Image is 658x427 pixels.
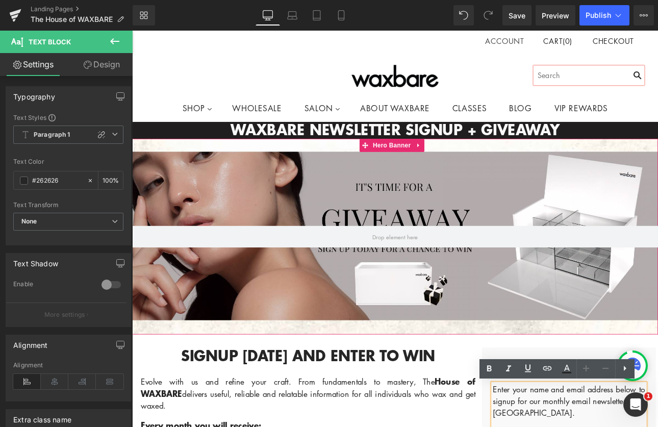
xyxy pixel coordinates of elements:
[482,74,571,108] a: VIP REWARDS
[509,10,525,21] span: Save
[31,15,113,23] span: The House of WAXBARE
[415,7,460,18] a: Account
[330,127,343,142] a: Expand / Collapse
[13,113,123,121] div: Text Styles
[644,392,652,400] span: 1
[256,5,280,26] a: Desktop
[189,74,255,108] a: SALON
[329,5,353,26] a: Mobile
[429,383,596,405] span: Newsletter Signup!
[542,10,569,21] span: Preview
[13,158,123,165] div: Text Color
[579,5,629,26] button: Publish
[363,74,429,108] a: CLASSES
[478,5,498,26] button: Redo
[98,171,123,189] div: %
[483,7,505,18] span: Cart
[34,131,70,139] b: Paragraph 1
[21,217,37,225] b: None
[536,5,575,26] a: Preview
[10,372,403,391] h1: Signup [DATE] and enter to win
[581,40,602,65] input: Search
[13,87,55,101] div: Typography
[104,74,189,108] a: WHOLESALE
[13,202,123,209] div: Text Transform
[32,175,82,186] input: Color
[509,7,514,18] span: 0
[13,254,58,268] div: Text Shadow
[13,362,123,369] div: Alignment
[537,5,592,20] button: Checkout
[429,74,483,108] a: BLOG
[623,392,648,417] iframe: Intercom live chat
[280,5,305,26] a: Laptop
[44,310,85,319] p: More settings
[634,5,654,26] button: More
[13,335,48,349] div: Alignment
[586,11,611,19] span: Publish
[31,5,133,13] a: Landing Pages
[470,40,602,65] input: Search
[6,303,126,326] button: More settings
[255,74,363,108] a: ABOUT WAXBARE
[133,5,155,26] a: New Library
[483,6,517,19] a: Cart(0)
[453,5,474,26] button: Undo
[46,74,105,108] a: SHOP
[29,38,71,46] span: Text Block
[258,40,360,66] img: WAXBARE
[305,5,329,26] a: Tablet
[13,410,71,424] div: Extra class name
[280,127,330,142] span: Hero Banner
[68,53,135,76] a: Design
[13,280,91,291] div: Enable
